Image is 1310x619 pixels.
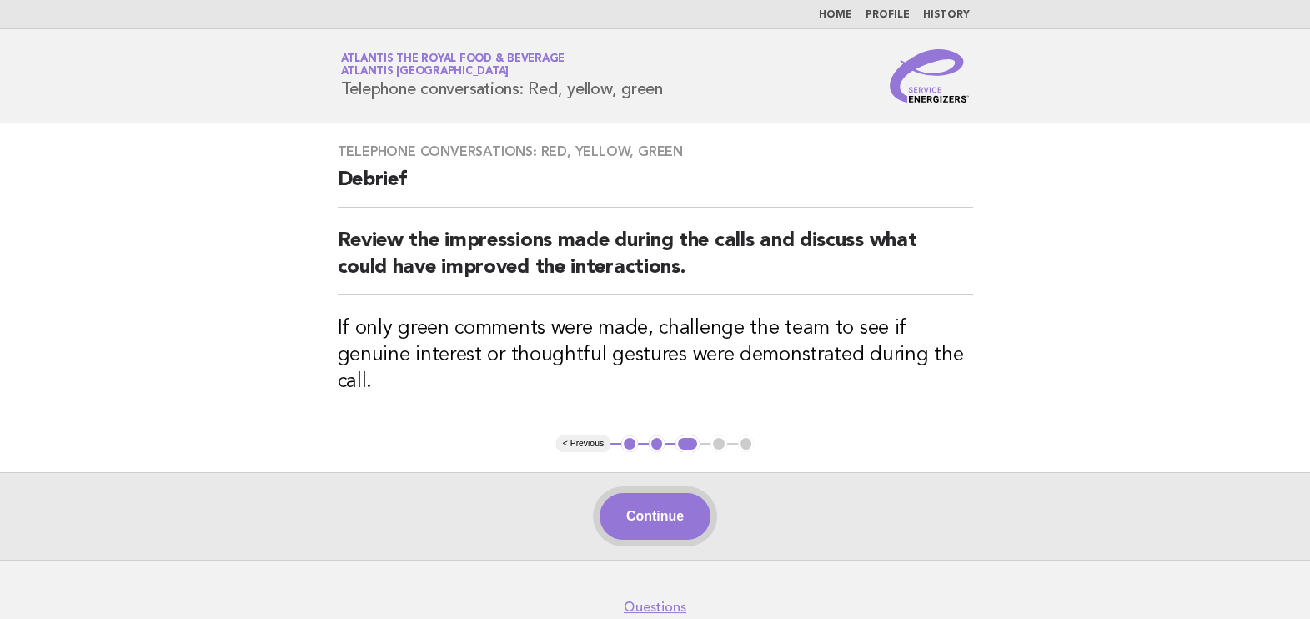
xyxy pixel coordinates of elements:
a: Questions [624,599,686,616]
button: Continue [600,493,710,540]
a: Home [819,10,852,20]
span: Atlantis [GEOGRAPHIC_DATA] [341,67,509,78]
button: 2 [649,435,665,452]
h1: Telephone conversations: Red, yellow, green [341,54,663,98]
h2: Review the impressions made during the calls and discuss what could have improved the interactions. [338,228,973,295]
h3: Telephone conversations: Red, yellow, green [338,143,973,160]
button: 3 [675,435,700,452]
button: 1 [621,435,638,452]
h3: If only green comments were made, challenge the team to see if genuine interest or thoughtful ges... [338,315,973,395]
a: Profile [866,10,910,20]
h2: Debrief [338,167,973,208]
a: History [923,10,970,20]
a: Atlantis the Royal Food & BeverageAtlantis [GEOGRAPHIC_DATA] [341,53,565,77]
img: Service Energizers [890,49,970,103]
button: < Previous [556,435,610,452]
